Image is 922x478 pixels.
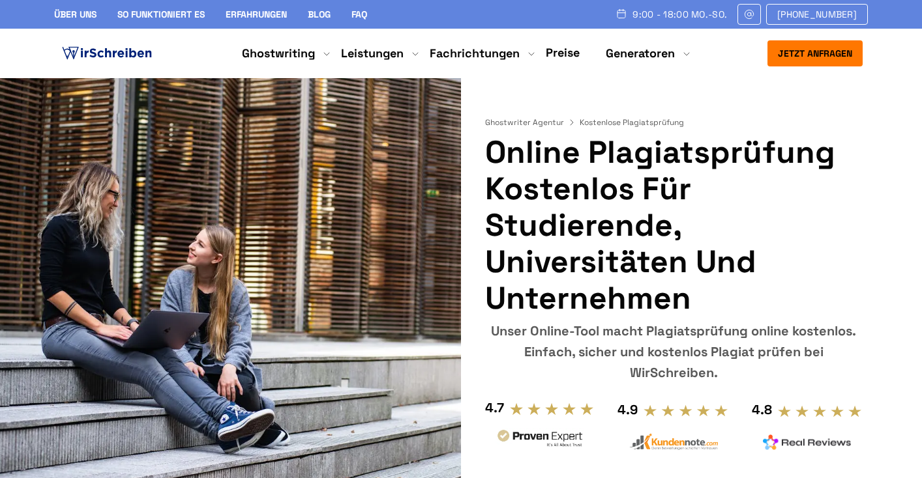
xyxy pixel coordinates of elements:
[777,404,863,419] img: stars
[351,8,367,20] a: FAQ
[606,46,675,61] a: Generatoren
[632,9,727,20] span: 9:00 - 18:00 Mo.-So.
[54,8,97,20] a: Über uns
[509,402,595,416] img: stars
[546,45,580,60] a: Preise
[242,46,315,61] a: Ghostwriting
[341,46,404,61] a: Leistungen
[763,434,852,450] img: realreviews
[308,8,331,20] a: Blog
[629,433,718,451] img: kundennote
[777,9,857,20] span: [PHONE_NUMBER]
[643,404,728,418] img: stars
[485,117,577,128] a: Ghostwriter Agentur
[766,4,868,25] a: [PHONE_NUMBER]
[496,428,584,452] img: provenexpert
[752,399,772,420] div: 4.8
[485,397,504,418] div: 4.7
[59,44,155,63] img: logo ghostwriter-österreich
[743,9,755,20] img: Email
[485,320,863,383] div: Unser Online-Tool macht Plagiatsprüfung online kostenlos. Einfach, sicher und kostenlos Plagiat p...
[616,8,627,19] img: Schedule
[767,40,863,66] button: Jetzt anfragen
[430,46,520,61] a: Fachrichtungen
[485,134,863,316] h1: Online Plagiatsprüfung kostenlos für Studierende, Universitäten und Unternehmen
[226,8,287,20] a: Erfahrungen
[580,117,684,128] span: Kostenlose Plagiatsprüfung
[117,8,205,20] a: So funktioniert es
[617,399,638,420] div: 4.9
